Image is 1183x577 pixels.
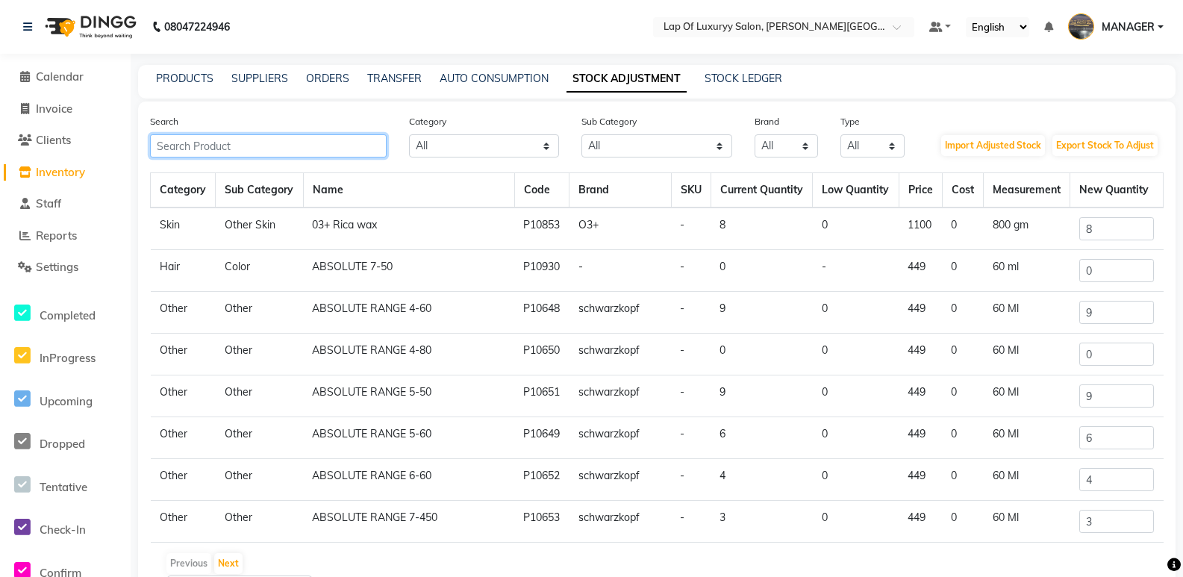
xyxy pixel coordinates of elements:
td: Other [216,375,303,417]
td: Other [151,292,216,334]
td: Other [216,459,303,501]
td: - [671,375,711,417]
td: 0 [942,250,983,292]
td: ABSOLUTE RANGE 5-60 [303,417,514,459]
span: Staff [36,196,61,210]
td: 449 [899,459,942,501]
td: 0 [711,334,813,375]
td: - [671,501,711,543]
td: - [813,250,899,292]
th: Code [514,173,569,208]
span: Clients [36,133,71,147]
td: 0 [813,292,899,334]
a: Clients [4,132,127,149]
a: Calendar [4,69,127,86]
td: Other Skin [216,208,303,250]
td: Hair [151,250,216,292]
td: schwarzkopf [569,459,672,501]
td: 6 [711,417,813,459]
span: Inventory [36,165,85,179]
td: 4 [711,459,813,501]
span: Invoice [36,102,72,116]
td: 449 [899,417,942,459]
b: 08047224946 [164,6,230,48]
td: 0 [711,250,813,292]
th: Category [151,173,216,208]
label: Brand [755,115,779,128]
td: 0 [813,208,899,250]
span: MANAGER [1102,19,1155,35]
td: P10652 [514,459,569,501]
td: 0 [942,417,983,459]
a: TRANSFER [367,72,422,85]
a: PRODUCTS [156,72,213,85]
a: Inventory [4,164,127,181]
td: - [671,292,711,334]
td: Other [151,417,216,459]
td: 9 [711,292,813,334]
td: - [671,417,711,459]
td: - [671,459,711,501]
td: 449 [899,334,942,375]
td: ABSOLUTE RANGE 5-50 [303,375,514,417]
td: 8 [711,208,813,250]
th: Brand [569,173,672,208]
td: 0 [942,459,983,501]
a: Settings [4,259,127,276]
td: 60 Ml [984,501,1070,543]
td: 60 Ml [984,334,1070,375]
td: - [671,208,711,250]
td: 0 [813,501,899,543]
td: Skin [151,208,216,250]
td: ABSOLUTE 7-50 [303,250,514,292]
a: STOCK LEDGER [705,72,782,85]
td: P10649 [514,417,569,459]
th: Low Quantity [813,173,899,208]
img: logo [38,6,140,48]
td: 0 [942,208,983,250]
td: P10653 [514,501,569,543]
td: 449 [899,292,942,334]
td: 60 Ml [984,375,1070,417]
td: schwarzkopf [569,375,672,417]
td: 03+ Rica wax [303,208,514,250]
span: Dropped [40,437,85,451]
a: Staff [4,196,127,213]
th: Current Quantity [711,173,813,208]
td: Other [216,334,303,375]
td: 60 Ml [984,459,1070,501]
td: P10648 [514,292,569,334]
td: Other [216,417,303,459]
td: Other [151,501,216,543]
a: SUPPLIERS [231,72,288,85]
span: Completed [40,308,96,322]
th: Sub Category [216,173,303,208]
td: ABSOLUTE RANGE 4-60 [303,292,514,334]
td: 0 [942,292,983,334]
td: 3 [711,501,813,543]
td: 449 [899,250,942,292]
button: Next [214,553,243,574]
label: Type [840,115,860,128]
a: STOCK ADJUSTMENT [566,66,687,93]
span: Tentative [40,480,87,494]
td: Other [216,292,303,334]
td: 0 [942,501,983,543]
td: schwarzkopf [569,417,672,459]
td: 0 [942,334,983,375]
td: O3+ [569,208,672,250]
td: P10853 [514,208,569,250]
span: Check-In [40,523,86,537]
td: 0 [813,375,899,417]
td: P10650 [514,334,569,375]
th: Measurement [984,173,1070,208]
td: 60 ml [984,250,1070,292]
td: 60 Ml [984,417,1070,459]
label: Category [409,115,446,128]
td: ABSOLUTE RANGE 7-450 [303,501,514,543]
td: ABSOLUTE RANGE 4-80 [303,334,514,375]
td: 449 [899,375,942,417]
span: Upcoming [40,394,93,408]
a: AUTO CONSUMPTION [440,72,549,85]
td: - [671,334,711,375]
